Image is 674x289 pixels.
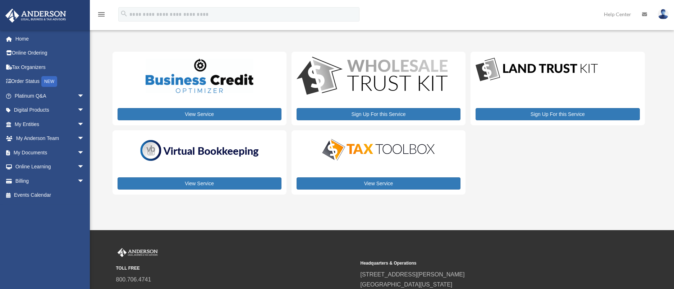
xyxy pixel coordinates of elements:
span: arrow_drop_down [77,103,92,118]
a: Events Calendar [5,188,95,202]
span: arrow_drop_down [77,160,92,174]
span: arrow_drop_down [77,117,92,132]
a: Digital Productsarrow_drop_down [5,103,92,117]
img: Anderson Advisors Platinum Portal [116,248,159,257]
span: arrow_drop_down [77,174,92,188]
div: NEW [41,76,57,87]
a: Online Learningarrow_drop_down [5,160,95,174]
span: arrow_drop_down [77,89,92,103]
a: Platinum Q&Aarrow_drop_down [5,89,95,103]
a: 800.706.4741 [116,276,151,283]
a: My Anderson Teamarrow_drop_down [5,131,95,146]
a: My Entitiesarrow_drop_down [5,117,95,131]
span: arrow_drop_down [77,145,92,160]
a: View Service [297,177,460,190]
img: User Pic [658,9,669,19]
a: Home [5,32,95,46]
img: LandTrust_lgo-1.jpg [476,57,598,83]
a: Order StatusNEW [5,74,95,89]
i: menu [97,10,106,19]
img: WS-Trust-Kit-lgo-1.jpg [297,57,448,97]
small: TOLL FREE [116,265,356,272]
a: Billingarrow_drop_down [5,174,95,188]
span: arrow_drop_down [77,131,92,146]
a: View Service [118,177,281,190]
a: [STREET_ADDRESS][PERSON_NAME] [361,271,465,278]
a: Sign Up For this Service [476,108,639,120]
a: menu [97,13,106,19]
a: View Service [118,108,281,120]
a: [GEOGRAPHIC_DATA][US_STATE] [361,281,453,288]
img: Anderson Advisors Platinum Portal [3,9,68,23]
a: Online Ordering [5,46,95,60]
a: My Documentsarrow_drop_down [5,145,95,160]
i: search [120,10,128,18]
small: Headquarters & Operations [361,260,600,267]
a: Tax Organizers [5,60,95,74]
a: Sign Up For this Service [297,108,460,120]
